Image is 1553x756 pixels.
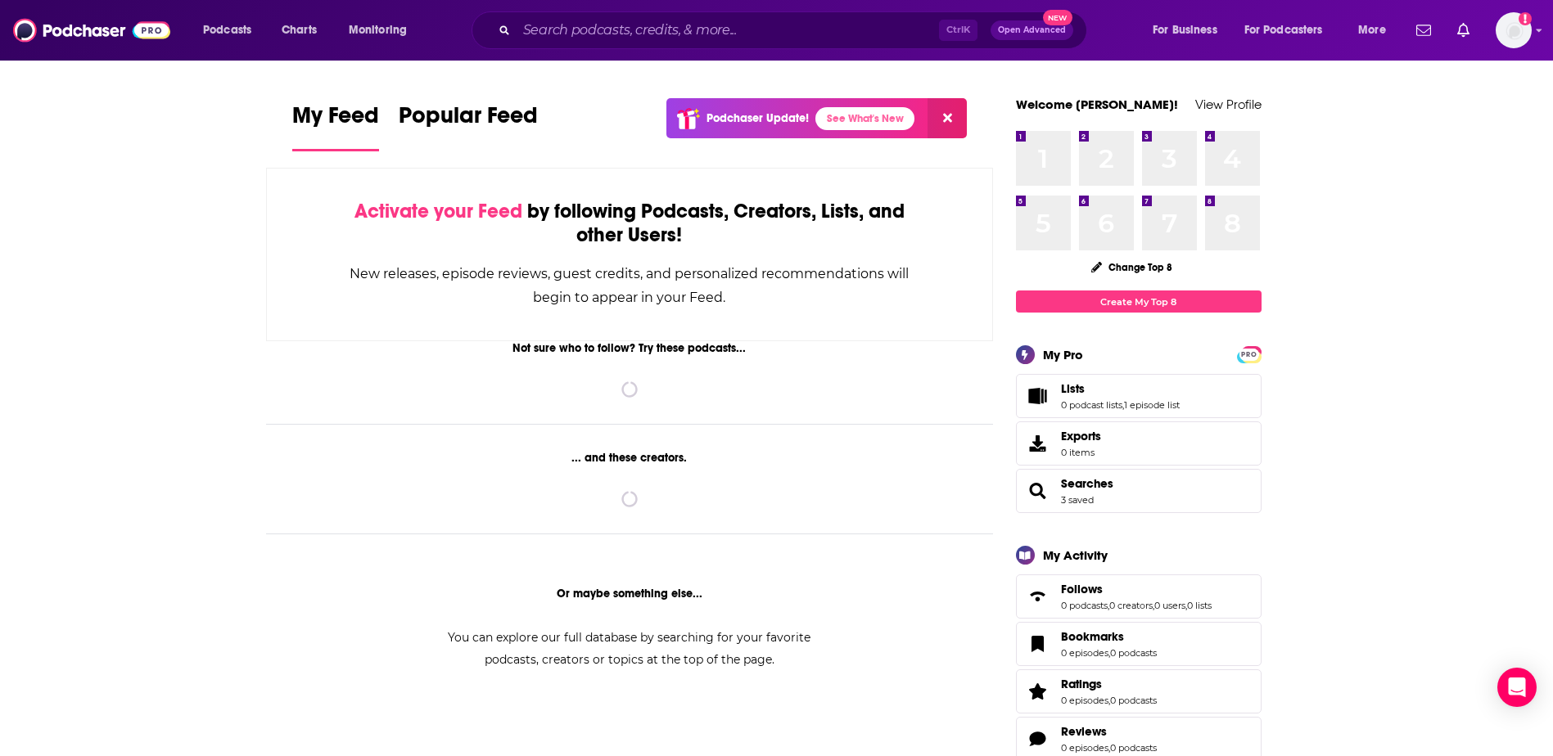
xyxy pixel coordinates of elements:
div: by following Podcasts, Creators, Lists, and other Users! [349,200,911,247]
a: 1 episode list [1124,399,1180,411]
a: View Profile [1195,97,1262,112]
span: Bookmarks [1061,629,1124,644]
span: Ctrl K [939,20,977,41]
a: 0 lists [1187,600,1212,611]
span: Follows [1061,582,1103,596]
span: , [1122,399,1124,411]
span: Podcasts [203,19,251,42]
a: 0 episodes [1061,742,1108,754]
a: 0 creators [1109,600,1153,611]
svg: Add a profile image [1519,12,1532,25]
div: ... and these creators. [266,451,994,465]
button: open menu [1141,17,1238,43]
a: Lists [1061,381,1180,396]
button: Show profile menu [1496,12,1532,48]
a: 0 episodes [1061,695,1108,706]
p: Podchaser Update! [707,111,809,125]
a: 0 podcasts [1061,600,1108,611]
span: , [1185,600,1187,611]
a: Show notifications dropdown [1451,16,1476,44]
span: Follows [1016,574,1262,619]
span: Logged in as WE_Broadcast [1496,12,1532,48]
a: Create My Top 8 [1016,290,1262,313]
div: You can explore our full database by searching for your favorite podcasts, creators or topics at ... [428,627,831,671]
a: Welcome [PERSON_NAME]! [1016,97,1178,112]
span: 0 items [1061,447,1101,458]
div: New releases, episode reviews, guest credits, and personalized recommendations will begin to appe... [349,262,911,309]
button: open menu [337,17,428,43]
span: Reviews [1061,724,1107,739]
button: open menu [1347,17,1406,43]
a: 0 episodes [1061,647,1108,659]
span: Charts [282,19,317,42]
button: open menu [1234,17,1347,43]
span: , [1108,600,1109,611]
a: 0 podcast lists [1061,399,1122,411]
div: Search podcasts, credits, & more... [487,11,1103,49]
div: Not sure who to follow? Try these podcasts... [266,341,994,355]
span: Bookmarks [1016,622,1262,666]
img: User Profile [1496,12,1532,48]
span: , [1108,695,1110,706]
img: Podchaser - Follow, Share and Rate Podcasts [13,15,170,46]
div: My Activity [1043,547,1108,563]
span: New [1043,10,1072,25]
span: For Business [1153,19,1217,42]
span: , [1108,742,1110,754]
div: Open Intercom Messenger [1497,668,1537,707]
span: Open Advanced [998,26,1066,34]
span: Ratings [1016,669,1262,713]
a: My Feed [292,101,379,151]
span: Searches [1016,469,1262,513]
a: Follows [1022,585,1054,608]
span: PRO [1239,349,1259,361]
span: More [1358,19,1386,42]
button: open menu [192,17,273,43]
span: For Podcasters [1244,19,1323,42]
a: Popular Feed [399,101,538,151]
a: Bookmarks [1061,629,1157,644]
span: Exports [1022,432,1054,455]
a: Bookmarks [1022,632,1054,655]
div: My Pro [1043,347,1083,362]
div: Or maybe something else... [266,587,994,601]
a: 0 podcasts [1110,647,1157,659]
a: Reviews [1022,727,1054,750]
span: Exports [1061,429,1101,443]
a: 0 podcasts [1110,742,1157,754]
a: Ratings [1061,677,1157,691]
button: Open AdvancedNew [991,20,1073,40]
a: Exports [1016,421,1262,466]
button: Change Top 8 [1081,257,1183,277]
span: My Feed [292,101,379,139]
span: , [1108,647,1110,659]
a: Reviews [1061,724,1157,739]
span: Popular Feed [399,101,538,139]
a: See What's New [815,107,914,130]
span: Ratings [1061,677,1102,691]
span: Monitoring [349,19,407,42]
a: PRO [1239,348,1259,360]
input: Search podcasts, credits, & more... [517,17,939,43]
span: Lists [1061,381,1085,396]
a: Charts [271,17,327,43]
a: 3 saved [1061,494,1094,506]
a: Searches [1061,476,1113,491]
a: Lists [1022,385,1054,407]
span: Activate your Feed [354,199,522,223]
span: , [1153,600,1154,611]
a: Follows [1061,582,1212,596]
span: Lists [1016,374,1262,418]
a: Ratings [1022,680,1054,703]
a: 0 users [1154,600,1185,611]
a: Searches [1022,479,1054,502]
a: 0 podcasts [1110,695,1157,706]
a: Show notifications dropdown [1410,16,1438,44]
